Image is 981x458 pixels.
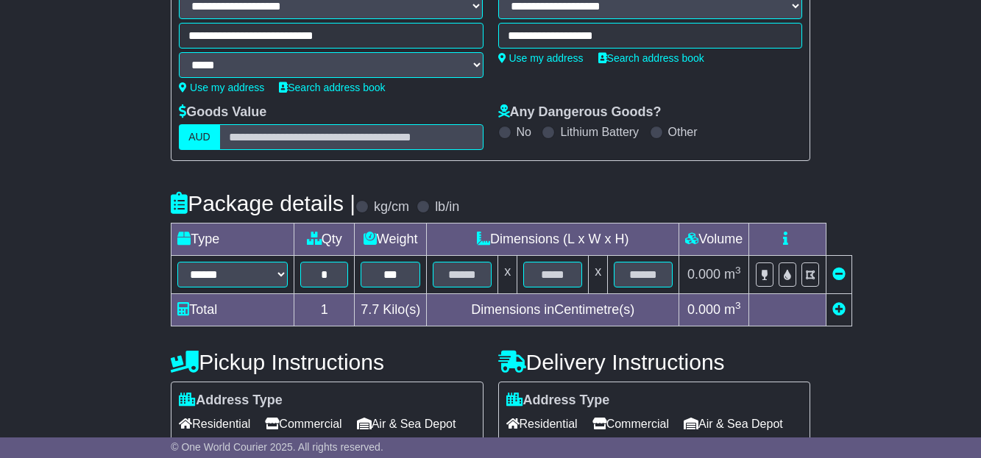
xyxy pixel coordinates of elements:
[179,393,283,409] label: Address Type
[498,104,662,121] label: Any Dangerous Goods?
[832,267,846,282] a: Remove this item
[832,302,846,317] a: Add new item
[171,191,355,215] h4: Package details |
[517,125,531,139] label: No
[684,412,783,435] span: Air & Sea Depot
[724,302,741,317] span: m
[355,294,427,326] td: Kilo(s)
[294,294,355,326] td: 1
[498,350,810,374] h4: Delivery Instructions
[498,52,584,64] a: Use my address
[179,82,264,93] a: Use my address
[179,412,250,435] span: Residential
[506,412,578,435] span: Residential
[355,223,427,256] td: Weight
[374,199,409,215] label: kg/cm
[171,223,294,256] td: Type
[294,223,355,256] td: Qty
[589,256,608,294] td: x
[687,302,720,317] span: 0.000
[171,294,294,326] td: Total
[735,265,741,276] sup: 3
[724,267,741,282] span: m
[427,223,679,256] td: Dimensions (L x W x H)
[687,267,720,282] span: 0.000
[592,412,669,435] span: Commercial
[279,82,385,93] a: Search address book
[171,350,483,374] h4: Pickup Instructions
[171,441,383,453] span: © One World Courier 2025. All rights reserved.
[179,104,266,121] label: Goods Value
[361,302,379,317] span: 7.7
[679,223,749,256] td: Volume
[357,412,456,435] span: Air & Sea Depot
[435,199,459,215] label: lb/in
[560,125,639,139] label: Lithium Battery
[427,294,679,326] td: Dimensions in Centimetre(s)
[668,125,698,139] label: Other
[498,256,517,294] td: x
[506,393,610,409] label: Address Type
[598,52,704,64] a: Search address book
[735,300,741,311] sup: 3
[265,412,341,435] span: Commercial
[179,124,220,150] label: AUD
